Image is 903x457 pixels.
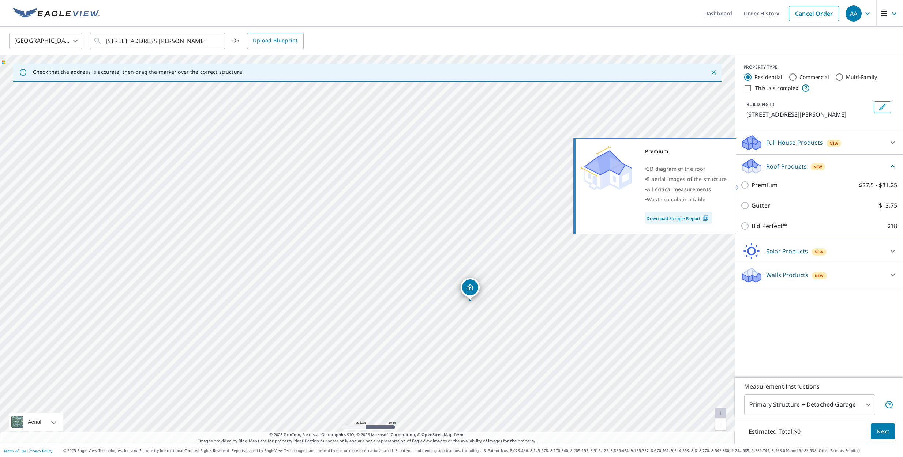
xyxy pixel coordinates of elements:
div: • [645,174,727,184]
span: Your report will include the primary structure and a detached garage if one exists. [885,400,893,409]
span: Upload Blueprint [253,36,297,45]
label: Commercial [799,73,829,81]
img: EV Logo [13,8,100,19]
span: 3D diagram of the roof [647,165,705,172]
div: • [645,194,727,205]
div: AA [846,5,862,22]
span: New [814,249,823,255]
p: Roof Products [766,162,807,171]
span: Next [877,427,889,436]
p: BUILDING ID [746,101,775,107]
p: Bid Perfect™ [752,222,787,230]
div: Aerial [9,413,63,431]
p: Walls Products [766,271,808,279]
p: Check that the address is accurate, then drag the marker over the correct structure. [33,69,244,75]
input: Search by address or latitude-longitude [106,31,210,51]
span: Waste calculation table [647,196,705,203]
button: Close [709,68,719,77]
span: New [813,164,822,170]
span: New [815,273,824,279]
p: [STREET_ADDRESS][PERSON_NAME] [746,110,871,119]
p: $18 [887,222,897,230]
a: Download Sample Report [645,212,712,224]
a: Current Level 20, Zoom In Disabled [715,408,726,419]
button: Edit building 1 [874,101,891,113]
p: Estimated Total: $0 [743,423,806,439]
a: Terms [454,432,466,437]
p: © 2025 Eagle View Technologies, Inc. and Pictometry International Corp. All Rights Reserved. Repo... [63,448,899,453]
label: This is a complex [755,84,798,92]
div: • [645,184,727,194]
div: [GEOGRAPHIC_DATA] [9,31,82,51]
span: © 2025 TomTom, Earthstar Geographics SIO, © 2025 Microsoft Corporation, © [269,432,466,438]
div: Walls ProductsNew [741,266,897,284]
div: Full House ProductsNew [741,134,897,151]
div: • [645,164,727,174]
span: All critical measurements [647,186,711,193]
p: Solar Products [766,247,808,256]
p: $27.5 - $81.25 [859,181,897,189]
label: Residential [754,73,783,81]
div: Dropped pin, building 1, Residential property, 220 Conrad Cir Columbia, SC 29212 [461,278,480,301]
div: PROPERTY TYPE [743,64,894,71]
div: Aerial [26,413,44,431]
a: Terms of Use [4,448,26,453]
p: Full House Products [766,138,823,147]
div: Roof ProductsNew [741,158,897,175]
p: $13.75 [879,201,897,210]
div: OR [232,33,304,49]
a: Current Level 20, Zoom Out [715,419,726,430]
p: | [4,449,52,453]
img: Pdf Icon [701,215,711,222]
button: Next [871,423,895,440]
img: Premium [581,146,632,190]
a: Upload Blueprint [247,33,303,49]
span: New [829,140,838,146]
div: Solar ProductsNew [741,242,897,260]
p: Measurement Instructions [744,382,893,391]
label: Multi-Family [846,73,877,81]
div: Primary Structure + Detached Garage [744,394,875,415]
a: OpenStreetMap [421,432,452,437]
p: Gutter [752,201,770,210]
a: Privacy Policy [29,448,52,453]
span: 5 aerial images of the structure [647,175,727,182]
a: Cancel Order [789,6,839,21]
p: Premium [752,181,778,189]
div: Premium [645,146,727,156]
